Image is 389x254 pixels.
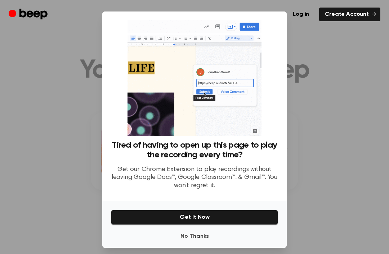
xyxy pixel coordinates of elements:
a: Beep [9,8,49,22]
p: Get our Chrome Extension to play recordings without leaving Google Docs™, Google Classroom™, & Gm... [111,166,278,190]
button: Get It Now [111,210,278,225]
img: Beep extension in action [128,20,261,136]
a: Log in [287,8,315,21]
h3: Tired of having to open up this page to play the recording every time? [111,140,278,160]
button: No Thanks [111,229,278,244]
a: Create Account [319,8,380,21]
